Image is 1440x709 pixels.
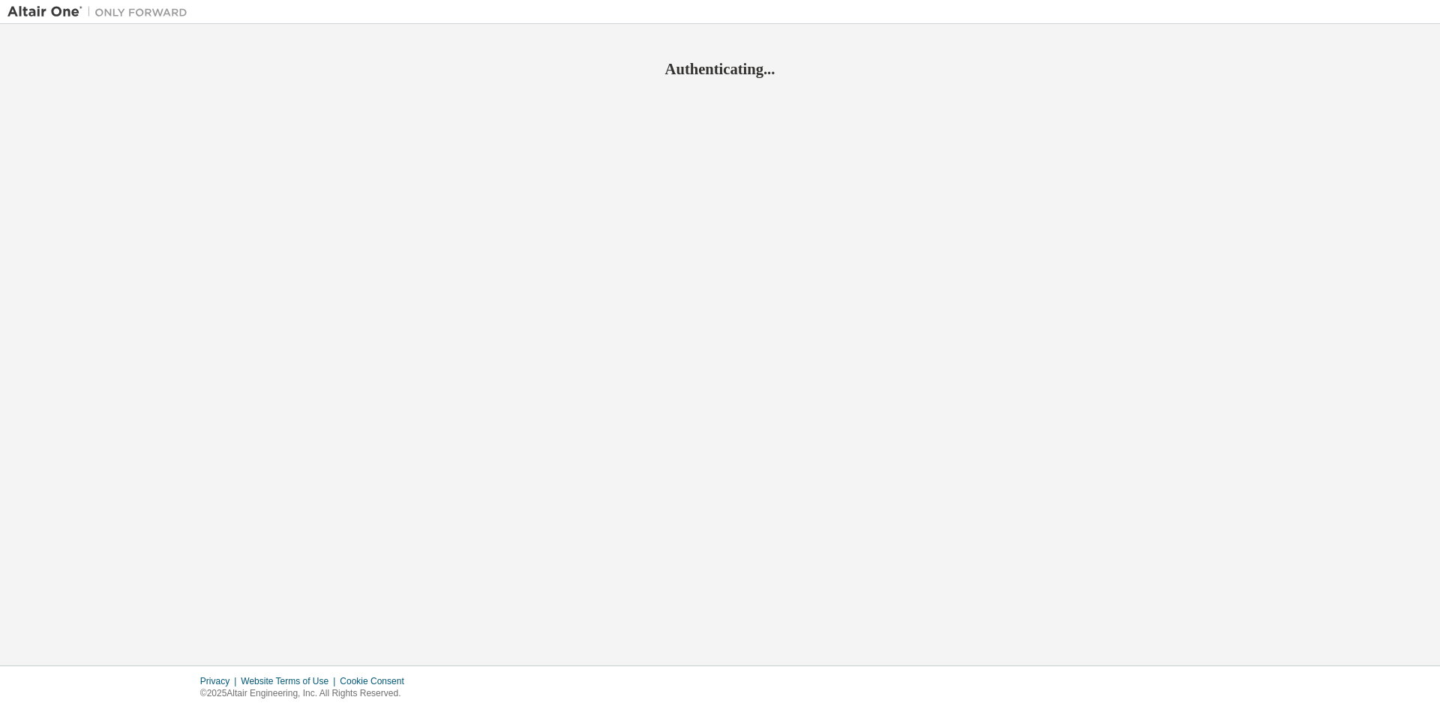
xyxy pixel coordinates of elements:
h2: Authenticating... [7,59,1432,79]
p: © 2025 Altair Engineering, Inc. All Rights Reserved. [200,687,413,700]
div: Website Terms of Use [241,675,340,687]
div: Privacy [200,675,241,687]
img: Altair One [7,5,195,20]
div: Cookie Consent [340,675,412,687]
